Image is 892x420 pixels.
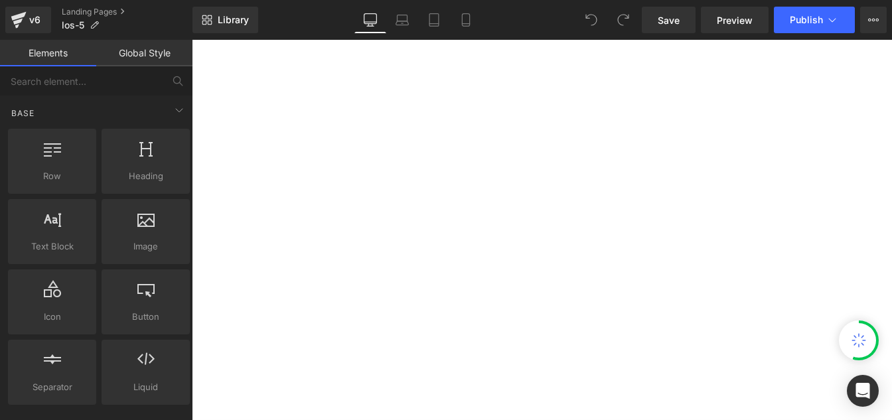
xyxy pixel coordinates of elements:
[96,40,192,66] a: Global Style
[418,7,450,33] a: Tablet
[847,375,879,407] div: Open Intercom Messenger
[12,310,92,324] span: Icon
[790,15,823,25] span: Publish
[106,169,186,183] span: Heading
[106,310,186,324] span: Button
[450,7,482,33] a: Mobile
[5,7,51,33] a: v6
[578,7,605,33] button: Undo
[218,14,249,26] span: Library
[12,169,92,183] span: Row
[106,380,186,394] span: Liquid
[62,7,192,17] a: Landing Pages
[106,240,186,253] span: Image
[701,7,769,33] a: Preview
[12,240,92,253] span: Text Block
[192,7,258,33] a: New Library
[386,7,418,33] a: Laptop
[12,380,92,394] span: Separator
[860,7,887,33] button: More
[658,13,680,27] span: Save
[10,107,36,119] span: Base
[774,7,855,33] button: Publish
[717,13,753,27] span: Preview
[610,7,636,33] button: Redo
[354,7,386,33] a: Desktop
[27,11,43,29] div: v6
[62,20,84,31] span: los-5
